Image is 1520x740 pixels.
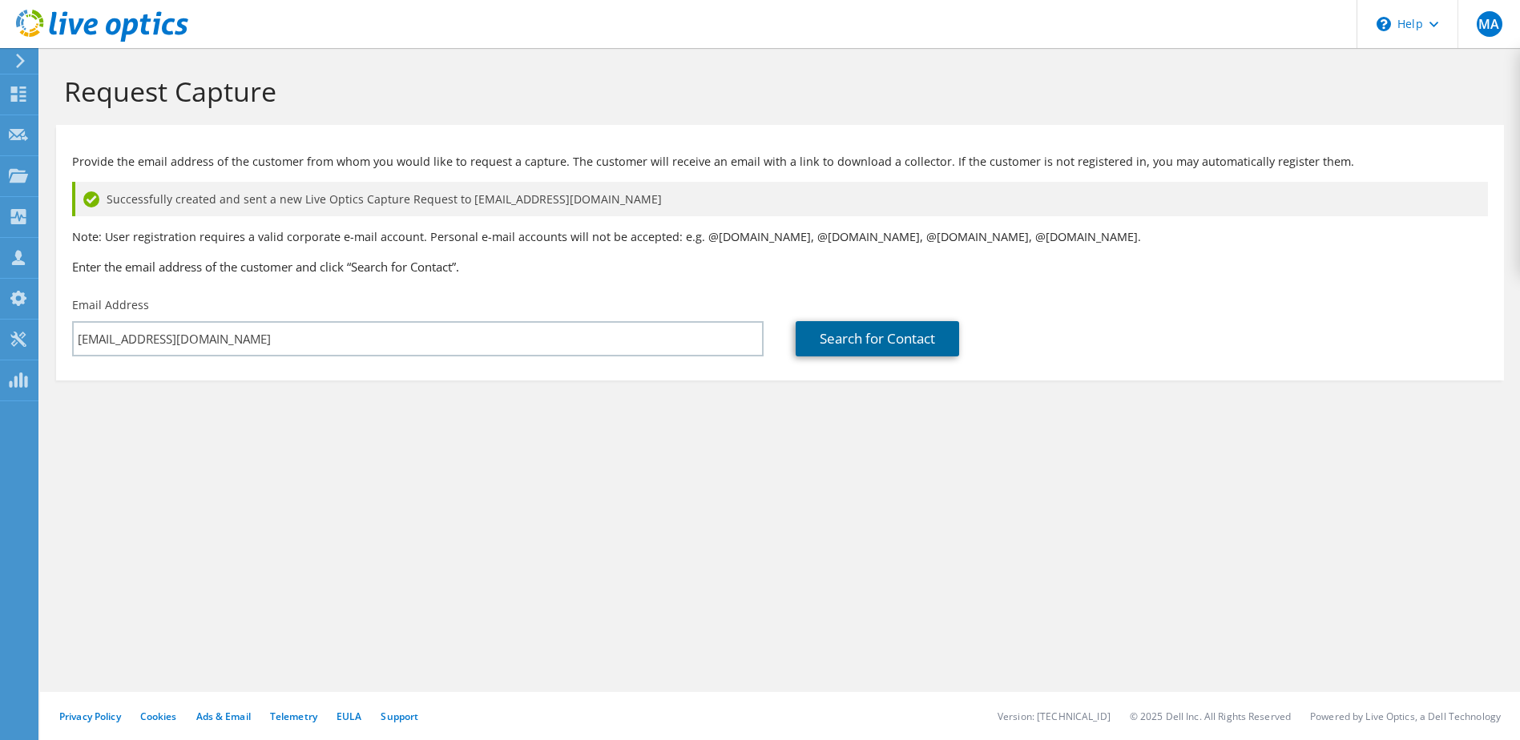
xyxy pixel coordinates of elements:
h3: Enter the email address of the customer and click “Search for Contact”. [72,258,1488,275]
p: Note: User registration requires a valid corporate e-mail account. Personal e-mail accounts will ... [72,228,1488,246]
a: EULA [337,710,361,723]
a: Telemetry [270,710,317,723]
p: Provide the email address of the customer from whom you would like to request a capture. The cust... [72,153,1488,171]
a: Search for Contact [796,321,959,356]
span: Successfully created and sent a new Live Optics Capture Request to [EMAIL_ADDRESS][DOMAIN_NAME] [107,191,662,208]
li: Version: [TECHNICAL_ID] [998,710,1111,723]
svg: \n [1377,17,1391,31]
span: MA [1477,11,1502,37]
h1: Request Capture [64,74,1488,108]
a: Privacy Policy [59,710,121,723]
li: © 2025 Dell Inc. All Rights Reserved [1130,710,1291,723]
a: Support [381,710,418,723]
li: Powered by Live Optics, a Dell Technology [1310,710,1501,723]
label: Email Address [72,297,149,313]
a: Cookies [140,710,177,723]
a: Ads & Email [196,710,251,723]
